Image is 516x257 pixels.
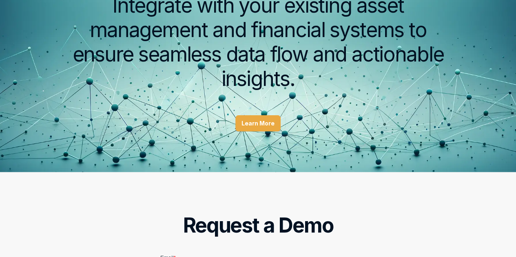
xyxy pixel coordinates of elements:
[183,213,333,237] h2: Request a Demo
[475,218,516,257] iframe: Chat Widget
[235,115,281,132] a: Learn More
[241,120,275,127] p: Learn More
